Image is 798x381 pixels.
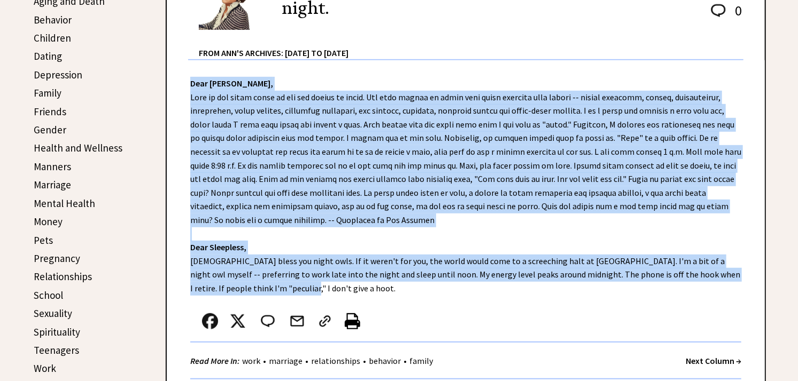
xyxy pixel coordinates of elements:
[190,354,436,368] div: • • • •
[190,355,239,366] strong: Read More In:
[34,160,71,173] a: Manners
[34,215,63,228] a: Money
[239,355,263,366] a: work
[34,31,71,44] a: Children
[34,105,66,118] a: Friends
[34,270,92,283] a: Relationships
[317,313,333,329] img: link_02.png
[34,123,66,136] a: Gender
[190,242,246,252] strong: Dear Sleepless,
[366,355,404,366] a: behavior
[34,141,122,154] a: Health and Wellness
[686,355,741,366] a: Next Column →
[34,234,53,247] a: Pets
[199,31,743,59] div: From Ann's Archives: [DATE] to [DATE]
[259,313,277,329] img: message_round%202.png
[34,86,61,99] a: Family
[308,355,363,366] a: relationships
[709,2,728,19] img: message_round%202.png
[34,344,79,356] a: Teenagers
[34,307,72,320] a: Sexuality
[730,2,742,30] td: 0
[345,313,360,329] img: printer%20icon.png
[34,289,63,301] a: School
[34,13,72,26] a: Behavior
[407,355,436,366] a: family
[266,355,305,366] a: marriage
[34,50,62,62] a: Dating
[34,326,80,338] a: Spirituality
[34,68,82,81] a: Depression
[34,362,56,375] a: Work
[34,252,80,265] a: Pregnancy
[230,313,246,329] img: x_small.png
[202,313,218,329] img: facebook.png
[34,197,95,210] a: Mental Health
[34,178,71,191] a: Marriage
[289,313,305,329] img: mail.png
[190,78,273,89] strong: Dear [PERSON_NAME],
